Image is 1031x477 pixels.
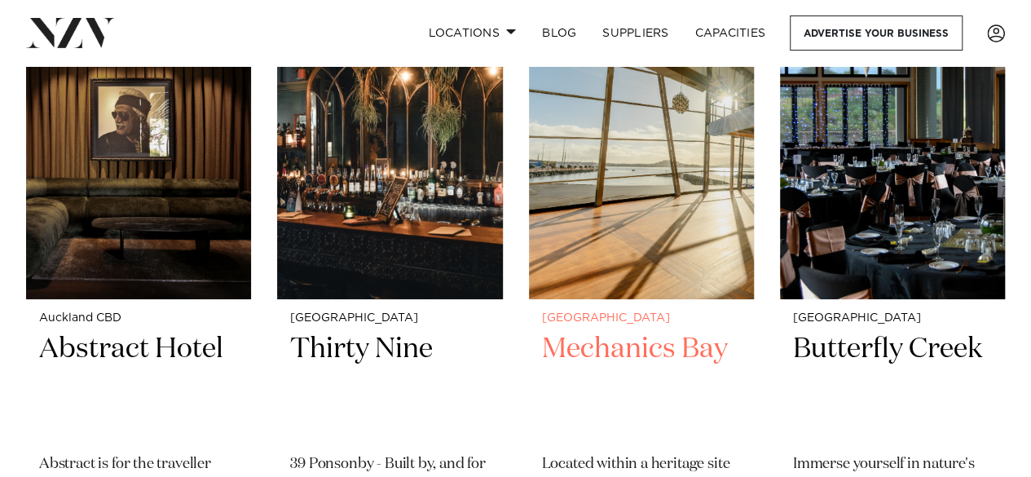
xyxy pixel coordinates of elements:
a: Capacities [682,15,779,51]
small: [GEOGRAPHIC_DATA] [542,312,741,325]
h2: Abstract Hotel [39,331,238,441]
img: nzv-logo.png [26,18,115,47]
h2: Thirty Nine [290,331,489,441]
h2: Mechanics Bay [542,331,741,441]
a: Advertise your business [790,15,963,51]
a: SUPPLIERS [589,15,681,51]
a: BLOG [529,15,589,51]
h2: Butterfly Creek [793,331,992,441]
small: [GEOGRAPHIC_DATA] [793,312,992,325]
small: Auckland CBD [39,312,238,325]
a: Locations [415,15,529,51]
small: [GEOGRAPHIC_DATA] [290,312,489,325]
